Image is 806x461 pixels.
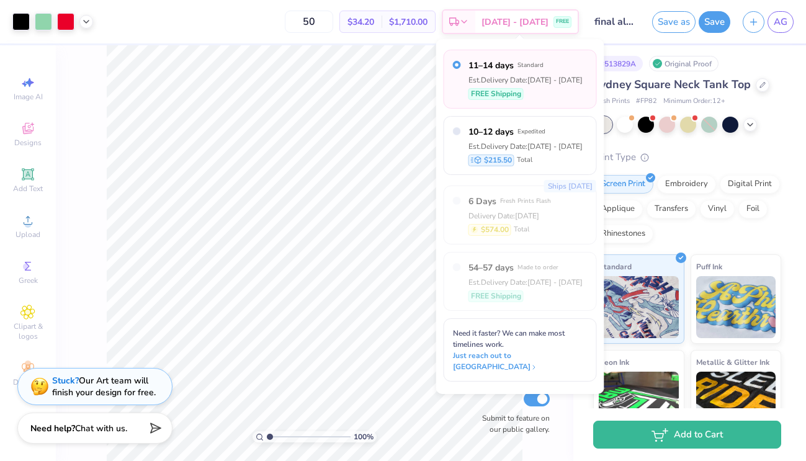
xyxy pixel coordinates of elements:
[468,277,583,288] div: Est. Delivery Date: [DATE] - [DATE]
[696,356,769,369] span: Metallic & Glitter Ink
[636,96,657,107] span: # FP82
[599,356,629,369] span: Neon Ink
[468,74,583,86] div: Est. Delivery Date: [DATE] - [DATE]
[468,125,514,138] span: 10–12 days
[700,200,735,218] div: Vinyl
[75,423,127,434] span: Chat with us.
[468,141,583,152] div: Est. Delivery Date: [DATE] - [DATE]
[389,16,428,29] span: $1,710.00
[6,321,50,341] span: Clipart & logos
[13,377,43,387] span: Decorate
[593,150,781,164] div: Print Type
[720,175,780,194] div: Digital Print
[471,88,521,99] span: FREE Shipping
[14,92,43,102] span: Image AI
[647,200,696,218] div: Transfers
[768,11,794,33] a: AG
[481,16,549,29] span: [DATE] - [DATE]
[16,230,40,239] span: Upload
[468,195,496,208] span: 6 Days
[593,200,643,218] div: Applique
[599,372,679,434] img: Neon Ink
[468,59,514,72] span: 11–14 days
[517,155,532,166] span: Total
[593,225,653,243] div: Rhinestones
[774,15,787,29] span: AG
[696,372,776,434] img: Metallic & Glitter Ink
[453,328,565,349] span: Need it faster? We can make most timelines work.
[696,260,722,273] span: Puff Ink
[585,9,646,34] input: Untitled Design
[593,175,653,194] div: Screen Print
[517,127,545,136] span: Expedited
[14,138,42,148] span: Designs
[52,375,156,398] div: Our Art team will finish your design for free.
[599,276,679,338] img: Standard
[699,11,730,33] button: Save
[556,17,569,26] span: FREE
[30,423,75,434] strong: Need help?
[514,225,529,235] span: Total
[657,175,716,194] div: Embroidery
[354,431,374,442] span: 100 %
[285,11,333,33] input: – –
[347,16,374,29] span: $34.20
[593,77,751,92] span: Sydney Square Neck Tank Top
[663,96,725,107] span: Minimum Order: 12 +
[652,11,696,33] button: Save as
[13,184,43,194] span: Add Text
[468,261,514,274] span: 54–57 days
[593,421,781,449] button: Add to Cart
[52,375,79,387] strong: Stuck?
[517,61,544,69] span: Standard
[19,275,38,285] span: Greek
[649,56,719,71] div: Original Proof
[453,350,588,372] span: Just reach out to [GEOGRAPHIC_DATA]
[593,56,643,71] div: # 513829A
[696,276,776,338] img: Puff Ink
[599,260,632,273] span: Standard
[471,290,521,302] span: FREE Shipping
[738,200,768,218] div: Foil
[500,197,551,205] span: Fresh Prints Flash
[593,96,630,107] span: Fresh Prints
[481,224,509,235] span: $574.00
[468,210,551,222] div: Delivery Date: [DATE]
[475,413,550,435] label: Submit to feature on our public gallery.
[484,154,512,166] span: $215.50
[517,263,558,272] span: Made to order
